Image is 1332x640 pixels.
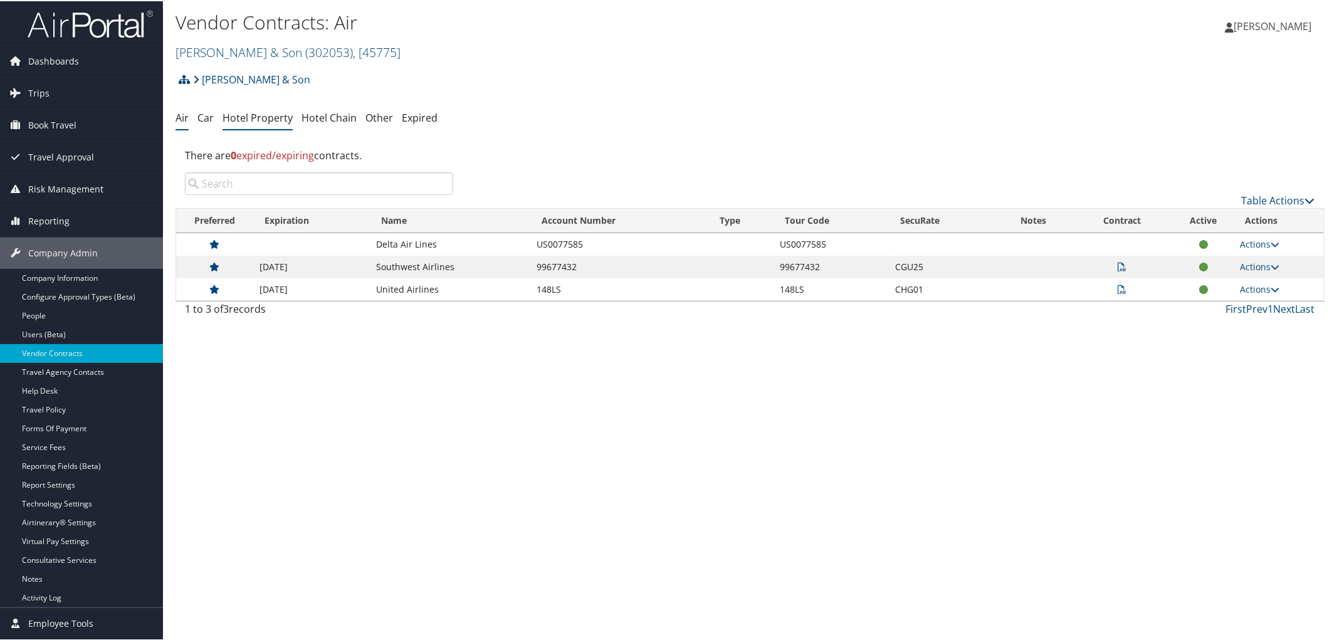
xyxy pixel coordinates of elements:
[176,207,253,232] th: Preferred: activate to sort column ascending
[889,277,995,300] td: CHG01
[1234,18,1312,32] span: [PERSON_NAME]
[302,110,357,123] a: Hotel Chain
[370,277,530,300] td: United Airlines
[28,204,70,236] span: Reporting
[1274,301,1296,315] a: Next
[28,140,94,172] span: Travel Approval
[1226,301,1247,315] a: First
[176,137,1324,171] div: There are contracts.
[774,254,889,277] td: 99677432
[1225,6,1324,44] a: [PERSON_NAME]
[774,232,889,254] td: US0077585
[1268,301,1274,315] a: 1
[774,207,889,232] th: Tour Code: activate to sort column ascending
[253,207,370,232] th: Expiration: activate to sort column ascending
[995,207,1071,232] th: Notes: activate to sort column ascending
[185,300,453,322] div: 1 to 3 of records
[1240,260,1279,271] a: Actions
[28,8,153,38] img: airportal-logo.png
[370,232,530,254] td: Delta Air Lines
[176,110,189,123] a: Air
[889,207,995,232] th: SecuRate: activate to sort column ascending
[28,76,50,108] span: Trips
[370,254,530,277] td: Southwest Airlines
[1071,207,1173,232] th: Contract: activate to sort column ascending
[1296,301,1315,315] a: Last
[1247,301,1268,315] a: Prev
[402,110,438,123] a: Expired
[370,207,530,232] th: Name: activate to sort column ascending
[28,45,79,76] span: Dashboards
[365,110,393,123] a: Other
[28,172,103,204] span: Risk Management
[1240,282,1279,294] a: Actions
[774,277,889,300] td: 148LS
[223,301,229,315] span: 3
[185,171,453,194] input: Search
[1240,237,1279,249] a: Actions
[253,254,370,277] td: [DATE]
[176,43,401,60] a: [PERSON_NAME] & Son
[353,43,401,60] span: , [ 45775 ]
[223,110,293,123] a: Hotel Property
[193,66,310,91] a: [PERSON_NAME] & Son
[1242,192,1315,206] a: Table Actions
[231,147,314,161] span: expired/expiring
[709,207,774,232] th: Type: activate to sort column ascending
[253,277,370,300] td: [DATE]
[530,207,709,232] th: Account Number: activate to sort column ascending
[530,232,709,254] td: US0077585
[28,108,76,140] span: Book Travel
[197,110,214,123] a: Car
[28,236,98,268] span: Company Admin
[530,254,709,277] td: 99677432
[176,8,941,34] h1: Vendor Contracts: Air
[889,254,995,277] td: CGU25
[231,147,236,161] strong: 0
[530,277,709,300] td: 148LS
[1173,207,1234,232] th: Active: activate to sort column ascending
[1234,207,1324,232] th: Actions
[305,43,353,60] span: ( 302053 )
[28,607,93,638] span: Employee Tools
